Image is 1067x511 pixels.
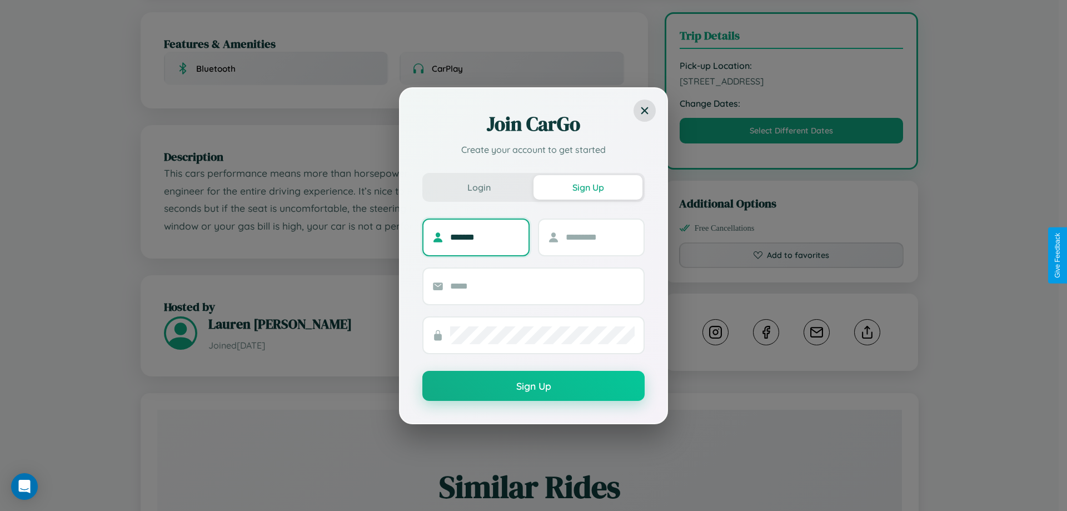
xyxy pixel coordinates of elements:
div: Give Feedback [1054,233,1061,278]
button: Sign Up [422,371,645,401]
div: Open Intercom Messenger [11,473,38,500]
button: Login [425,175,533,200]
button: Sign Up [533,175,642,200]
p: Create your account to get started [422,143,645,156]
h2: Join CarGo [422,111,645,137]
